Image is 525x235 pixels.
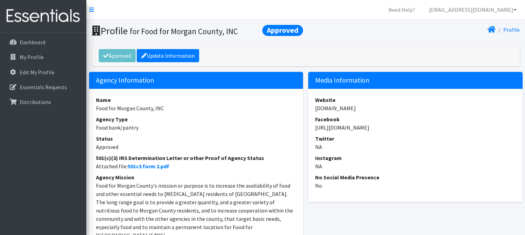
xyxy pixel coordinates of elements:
dd: NA [315,162,516,170]
dt: Website [315,96,516,104]
dd: Food for Morgan County, INC [96,104,296,112]
p: Essentials Requests [20,84,67,91]
p: Distributions [20,98,51,105]
dt: Twitter [315,134,516,143]
a: My Profile [3,50,84,64]
dd: No [315,181,516,190]
dd: NA [315,143,516,151]
dd: Attached file: [96,162,296,170]
dt: Name [96,96,296,104]
a: Need Help? [383,3,421,17]
h1: Profile [92,25,303,37]
a: Profile [503,26,520,33]
dt: No Social Media Presence [315,173,516,181]
a: Dashboard [3,35,84,49]
p: My Profile [20,54,44,60]
h5: Media Information [308,72,523,89]
p: Dashboard [20,39,45,46]
h5: Agency Information [89,72,303,89]
small: for Food for Morgan County, INC [130,26,238,36]
dd: Approved [96,143,296,151]
dt: Instagram [315,154,516,162]
a: Essentials Requests [3,80,84,94]
a: [EMAIL_ADDRESS][DOMAIN_NAME] [424,3,522,17]
p: Edit My Profile [20,69,55,76]
span: Approved [262,25,303,36]
dt: Agency Type [96,115,296,123]
dt: Facebook [315,115,516,123]
dd: [DOMAIN_NAME] [315,104,516,112]
dd: [URL][DOMAIN_NAME] [315,123,516,132]
a: 501c3 form 2.pdf [128,163,169,170]
a: Edit My Profile [3,65,84,79]
dt: 501(c)(3) IRS Determination Letter or other Proof of Agency Status [96,154,296,162]
a: Update Information [137,49,199,62]
a: Distributions [3,95,84,109]
dt: Agency Mission [96,173,296,181]
dt: Status [96,134,296,143]
dd: Food bank/pantry [96,123,296,132]
img: HumanEssentials [3,4,84,28]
